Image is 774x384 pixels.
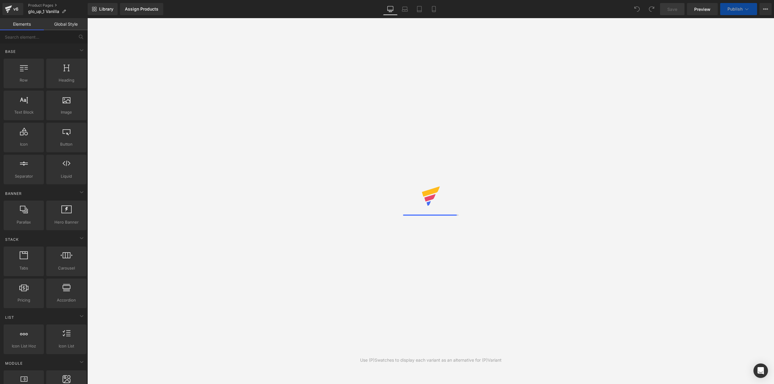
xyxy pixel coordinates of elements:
[48,297,85,303] span: Accordion
[412,3,427,15] a: Tablet
[5,173,42,179] span: Separator
[360,357,502,363] div: Use (P)Swatches to display each variant as an alternative for (P)Variant
[687,3,718,15] a: Preview
[48,77,85,83] span: Heading
[48,173,85,179] span: Liquid
[5,315,15,320] span: List
[12,5,20,13] div: v6
[5,343,42,349] span: Icon List Hoz
[5,141,42,147] span: Icon
[5,360,23,366] span: Module
[427,3,441,15] a: Mobile
[48,219,85,225] span: Hero Banner
[28,3,88,8] a: Product Pages
[125,7,158,11] div: Assign Products
[48,109,85,115] span: Image
[44,18,88,30] a: Global Style
[727,7,743,11] span: Publish
[2,3,23,15] a: v6
[5,237,19,242] span: Stack
[383,3,398,15] a: Desktop
[88,3,118,15] a: New Library
[48,141,85,147] span: Button
[48,265,85,271] span: Carousel
[5,297,42,303] span: Pricing
[5,219,42,225] span: Parallax
[5,109,42,115] span: Text Block
[5,49,16,54] span: Base
[48,343,85,349] span: Icon List
[694,6,711,12] span: Preview
[5,265,42,271] span: Tabs
[28,9,59,14] span: glo_up_1 Vanilla
[667,6,677,12] span: Save
[753,363,768,378] div: Open Intercom Messenger
[646,3,658,15] button: Redo
[398,3,412,15] a: Laptop
[99,6,113,12] span: Library
[631,3,643,15] button: Undo
[5,191,22,196] span: Banner
[759,3,772,15] button: More
[5,77,42,83] span: Row
[720,3,757,15] button: Publish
